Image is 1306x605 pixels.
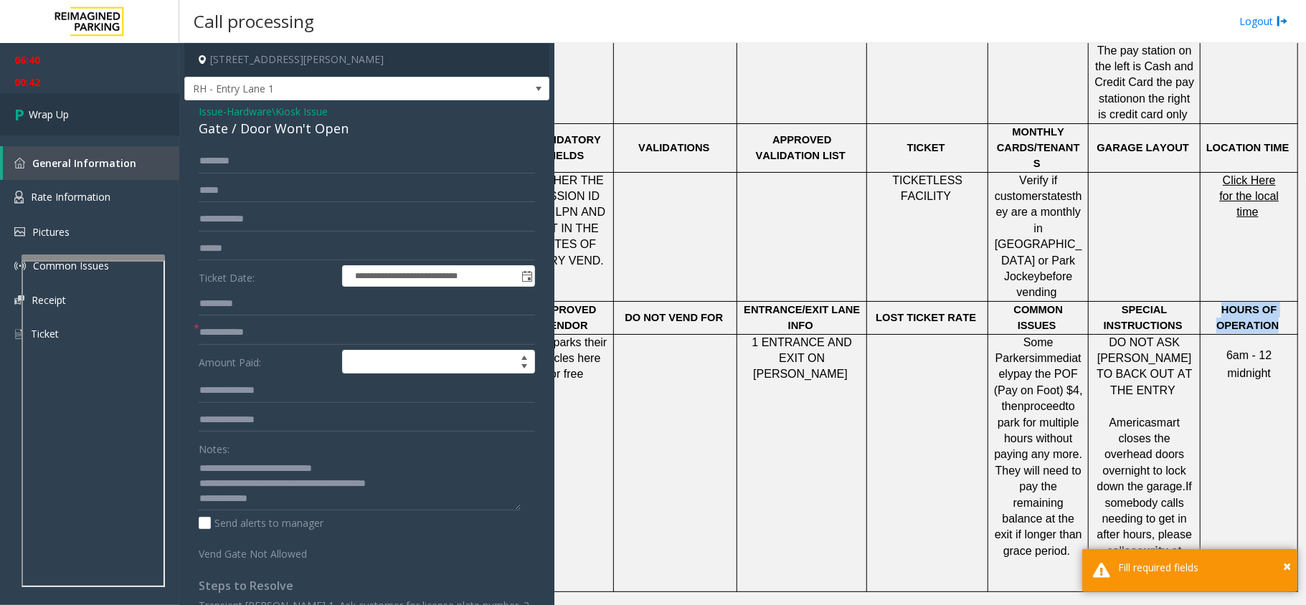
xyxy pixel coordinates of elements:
span: Click Here for the local time [1219,174,1279,219]
span: . [1183,480,1186,492]
h4: Steps to Resolve [199,579,535,593]
label: Amount Paid: [195,350,339,374]
img: logout [1277,14,1288,29]
img: 'icon' [14,191,24,204]
span: Americasmart closes the overhead doors overnight to lock down the garage [1097,416,1187,493]
img: 'icon' [14,328,24,340]
span: Pictures [32,225,70,239]
div: Gate / Door Won't Open [199,119,535,138]
span: TICKET [907,142,945,153]
span: on the right is credit card only [1098,92,1190,120]
a: Click Here for the local time [1219,175,1279,219]
span: GARAGE LAYOUT [1097,142,1189,153]
span: SPECIAL INSTRUCTIONS [1104,304,1183,331]
span: MONTHLY CARDS/TENANTS [997,126,1080,170]
span: If somebody calls needing to get in after hours, please call [1097,480,1193,557]
span: Decrease value [514,362,534,373]
span: pay the POF (Pay on Foot) $4, then [994,368,1083,412]
span: immediately [999,352,1082,380]
span: security at [PHONE_NUMBER] [1098,545,1191,589]
span: × [1283,556,1291,576]
span: General Information [32,156,136,170]
span: 1 ENTRANCE AND EXIT ON [PERSON_NAME] [752,336,853,381]
span: Rate Information [31,190,110,204]
span: DO NOT ASK [PERSON_NAME] TO BACK OUT AT THE ENTRY [1097,336,1192,396]
div: Fill required fields [1118,560,1287,575]
span: APPROVED VALIDATION LIST [756,134,846,161]
label: Vend Gate Not Allowed [195,541,339,561]
span: APPROVED VENDOR [537,304,596,331]
span: proceed [1024,400,1066,412]
span: MANDATORY FIELDS [533,134,601,161]
label: Ticket Date: [195,265,339,287]
span: The pay station on the left is Cash and Credit Card the pay station [1094,44,1194,105]
span: - [223,105,328,118]
span: 6am - 12 midnight [1226,349,1272,380]
span: Increase value [514,351,534,362]
span: to park for multiple hours without paying any more. They will need to pay the remaining balance a... [994,400,1082,557]
img: 'icon' [14,295,24,305]
span: APD parks their vehicles here for free [526,336,607,381]
span: Toggle popup [519,266,534,286]
span: Hardware\Kiosk Issue [227,104,328,119]
span: COMMON ISSUES [1014,304,1063,331]
span: VALIDATIONS [638,142,709,153]
span: ENTRANCE/EXIT LANE INFO [744,304,860,331]
span: GATHER THE SESSION ID AND LPN AND PUT IN THE NOTES OF EVERY VEND. [526,174,605,267]
span: Issue [199,104,223,119]
span: before vending [1017,270,1073,298]
span: DO NOT VEND FOR [625,312,723,323]
a: General Information [3,146,179,180]
img: 'icon' [14,227,25,237]
h4: [STREET_ADDRESS][PERSON_NAME] [184,43,549,77]
span: LOST TICKET RATE [876,312,976,323]
span: RH - Entry Lane 1 [185,77,476,100]
a: Logout [1239,14,1288,29]
h3: Call processing [186,4,321,39]
span: LOCATION TIME [1206,142,1290,153]
span: HOURS OF OPERATION [1216,304,1279,331]
img: 'icon' [14,158,25,168]
button: Close [1283,556,1291,577]
label: Send alerts to manager [199,515,323,530]
label: Notes: [199,437,230,457]
span: states [1042,190,1073,202]
span: Wrap Up [29,107,69,122]
img: 'icon' [14,260,26,272]
span: Some Parkers [995,336,1054,364]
